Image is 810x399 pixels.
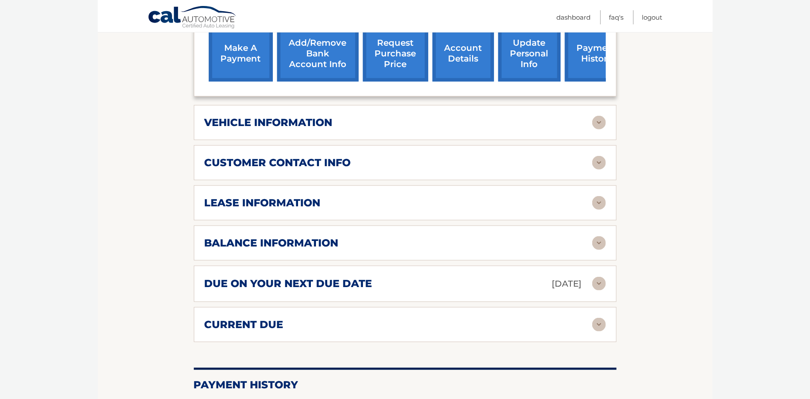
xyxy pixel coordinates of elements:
h2: due on your next due date [205,277,372,290]
h2: vehicle information [205,116,333,129]
img: accordion-rest.svg [592,156,606,170]
a: update personal info [498,26,561,82]
a: account details [433,26,494,82]
p: [DATE] [552,276,582,291]
h2: balance information [205,237,339,249]
img: accordion-rest.svg [592,236,606,250]
a: payment history [565,26,629,82]
h2: current due [205,318,284,331]
h2: lease information [205,197,321,209]
h2: customer contact info [205,156,351,169]
a: Logout [642,10,663,24]
a: Dashboard [557,10,591,24]
img: accordion-rest.svg [592,116,606,129]
a: request purchase price [363,26,428,82]
img: accordion-rest.svg [592,318,606,332]
img: accordion-rest.svg [592,277,606,290]
img: accordion-rest.svg [592,196,606,210]
a: Add/Remove bank account info [277,26,359,82]
h2: Payment History [194,378,617,391]
a: make a payment [209,26,273,82]
a: FAQ's [609,10,624,24]
a: Cal Automotive [148,6,237,30]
